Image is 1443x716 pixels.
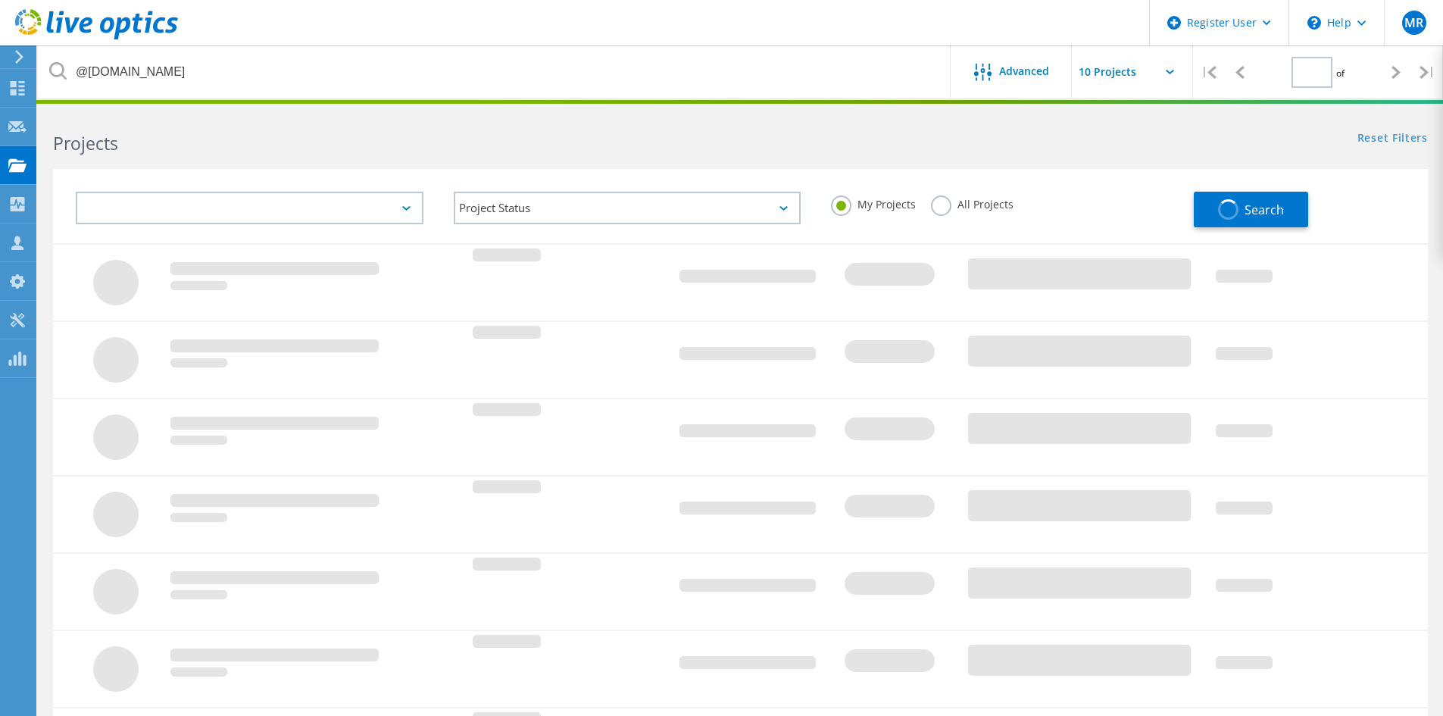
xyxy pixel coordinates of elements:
[1307,16,1321,30] svg: \n
[1245,202,1284,218] span: Search
[931,195,1014,210] label: All Projects
[1357,133,1428,145] a: Reset Filters
[454,192,801,224] div: Project Status
[15,32,178,42] a: Live Optics Dashboard
[831,195,916,210] label: My Projects
[1336,67,1345,80] span: of
[1404,17,1423,29] span: MR
[53,131,118,155] b: Projects
[1193,45,1224,99] div: |
[999,66,1049,77] span: Advanced
[38,45,951,98] input: Search projects by name, owner, ID, company, etc
[1412,45,1443,99] div: |
[1194,192,1308,227] button: Search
